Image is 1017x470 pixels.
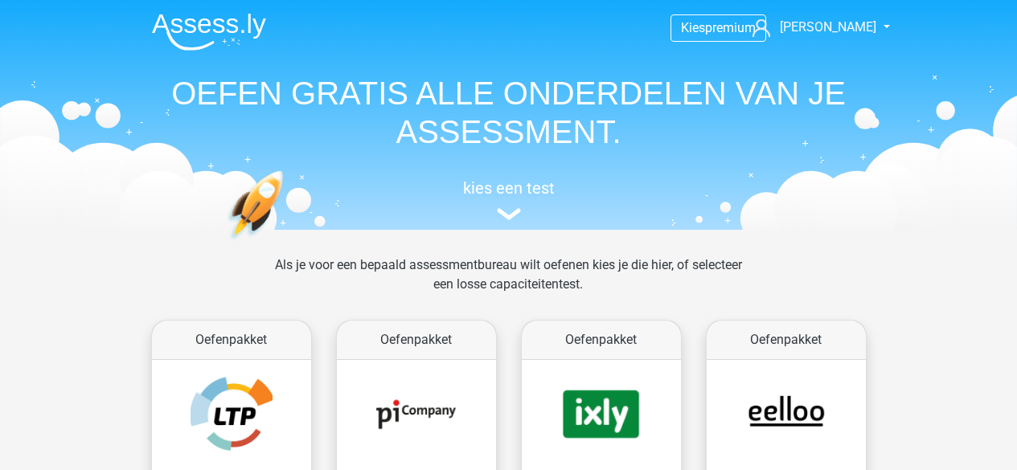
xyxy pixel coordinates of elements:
img: oefenen [228,170,346,316]
span: [PERSON_NAME] [780,19,876,35]
img: assessment [497,208,521,220]
a: kies een test [139,178,879,221]
a: Kiespremium [671,17,765,39]
a: [PERSON_NAME] [746,18,878,37]
div: Als je voor een bepaald assessmentbureau wilt oefenen kies je die hier, of selecteer een losse ca... [262,255,755,313]
img: Assessly [152,13,266,51]
span: Kies [681,20,705,35]
h5: kies een test [139,178,879,198]
h1: OEFEN GRATIS ALLE ONDERDELEN VAN JE ASSESSMENT. [139,74,879,151]
span: premium [705,20,756,35]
